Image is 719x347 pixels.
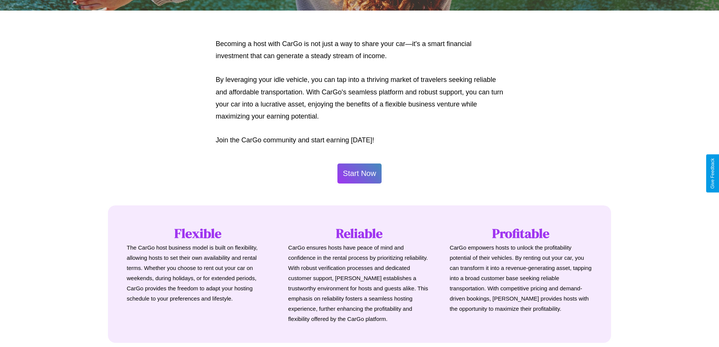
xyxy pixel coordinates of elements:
p: The CarGo host business model is built on flexibility, allowing hosts to set their own availabili... [127,242,269,304]
h1: Profitable [450,224,592,242]
h1: Reliable [288,224,431,242]
button: Start Now [337,163,382,184]
p: By leveraging your idle vehicle, you can tap into a thriving market of travelers seeking reliable... [216,74,503,123]
p: Becoming a host with CarGo is not just a way to share your car—it's a smart financial investment ... [216,38,503,62]
div: Give Feedback [710,158,715,189]
p: Join the CarGo community and start earning [DATE]! [216,134,503,146]
p: CarGo empowers hosts to unlock the profitability potential of their vehicles. By renting out your... [450,242,592,314]
h1: Flexible [127,224,269,242]
p: CarGo ensures hosts have peace of mind and confidence in the rental process by prioritizing relia... [288,242,431,324]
